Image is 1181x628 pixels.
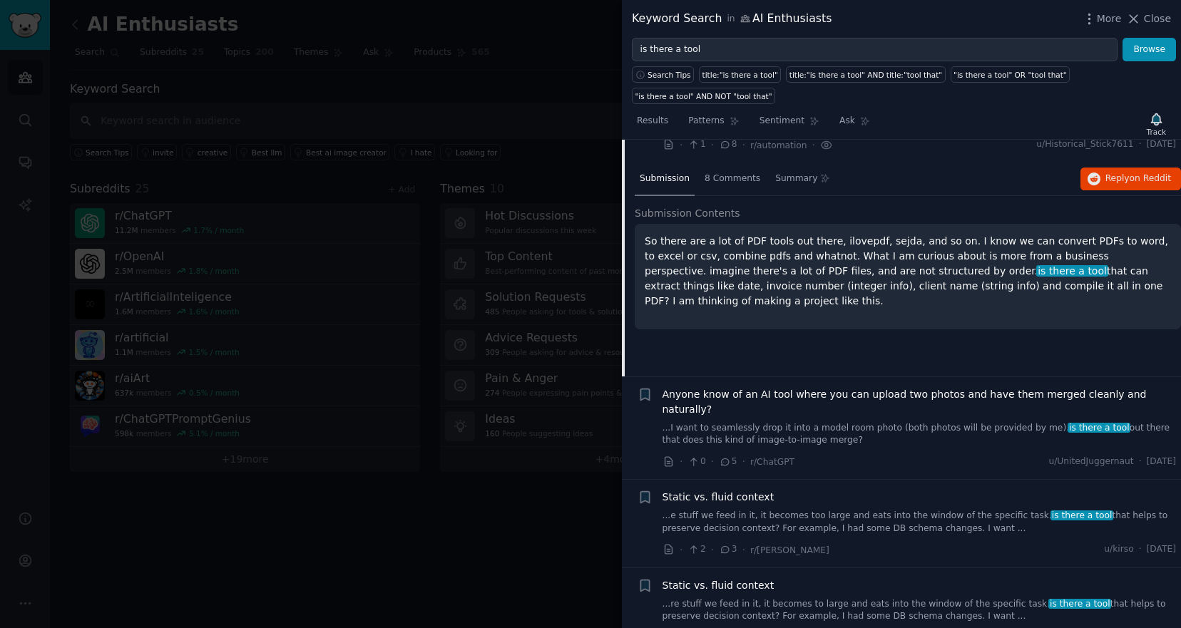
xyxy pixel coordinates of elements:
[640,173,690,185] span: Submission
[1050,510,1113,520] span: is there a tool
[635,206,740,221] span: Submission Contents
[786,66,945,83] a: title:"is there a tool" AND title:"tool that"
[812,138,815,153] span: ·
[760,115,804,128] span: Sentiment
[663,490,774,505] a: Static vs. fluid context
[1139,138,1142,151] span: ·
[663,510,1177,535] a: ...e stuff we feed in it, it becomes too large and eats into the window of the specific task.is t...
[789,70,942,80] div: title:"is there a tool" AND title:"tool that"
[1139,455,1142,468] span: ·
[1142,109,1171,139] button: Track
[680,542,682,557] span: ·
[688,115,724,128] span: Patterns
[680,138,682,153] span: ·
[1097,11,1122,26] span: More
[1068,423,1130,433] span: is there a tool
[1048,455,1133,468] span: u/UnitedJuggernaut
[1147,543,1176,556] span: [DATE]
[750,457,794,467] span: r/ChatGPT
[663,422,1177,447] a: ...I want to seamlessly drop it into a model room photo (both photos will be provided by me).is t...
[645,234,1171,309] p: So there are a lot of PDF tools out there, ilovepdf, sejda, and so on. I know we can convert PDFs...
[1082,11,1122,26] button: More
[839,115,855,128] span: Ask
[719,138,737,151] span: 8
[632,38,1118,62] input: Try a keyword related to your business
[1147,127,1166,137] div: Track
[663,578,774,593] a: Static vs. fluid context
[680,454,682,469] span: ·
[632,66,694,83] button: Search Tips
[755,110,824,139] a: Sentiment
[719,455,737,468] span: 5
[637,115,668,128] span: Results
[742,454,745,469] span: ·
[699,66,781,83] a: title:"is there a tool"
[683,110,744,139] a: Patterns
[632,10,832,28] div: Keyword Search AI Enthusiasts
[1048,599,1111,609] span: is there a tool
[742,542,745,557] span: ·
[1104,543,1133,556] span: u/kirso
[1147,455,1176,468] span: [DATE]
[1080,168,1181,190] button: Replyon Reddit
[711,138,714,153] span: ·
[719,543,737,556] span: 3
[702,70,778,80] div: title:"is there a tool"
[635,91,772,101] div: "is there a tool" AND NOT "tool that"
[632,88,775,104] a: "is there a tool" AND NOT "tool that"
[663,598,1177,623] a: ...re stuff we feed in it, it becomes to large and eats into the window of the specific task.is t...
[1123,38,1176,62] button: Browse
[1144,11,1171,26] span: Close
[1130,173,1171,183] span: on Reddit
[687,138,705,151] span: 1
[742,138,745,153] span: ·
[648,70,691,80] span: Search Tips
[1147,138,1176,151] span: [DATE]
[951,66,1070,83] a: "is there a tool" OR "tool that"
[1036,138,1133,151] span: u/Historical_Stick7611
[663,387,1177,417] a: Anyone know of an AI tool where you can upload two photos and have them merged cleanly and natura...
[1036,265,1108,277] span: is there a tool
[687,455,705,468] span: 0
[834,110,875,139] a: Ask
[1139,543,1142,556] span: ·
[687,543,705,556] span: 2
[727,13,735,26] span: in
[775,173,817,185] span: Summary
[705,173,760,185] span: 8 Comments
[954,70,1067,80] div: "is there a tool" OR "tool that"
[711,542,714,557] span: ·
[632,110,673,139] a: Results
[1126,11,1171,26] button: Close
[750,545,829,555] span: r/[PERSON_NAME]
[711,454,714,469] span: ·
[750,140,807,150] span: r/automation
[1105,173,1171,185] span: Reply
